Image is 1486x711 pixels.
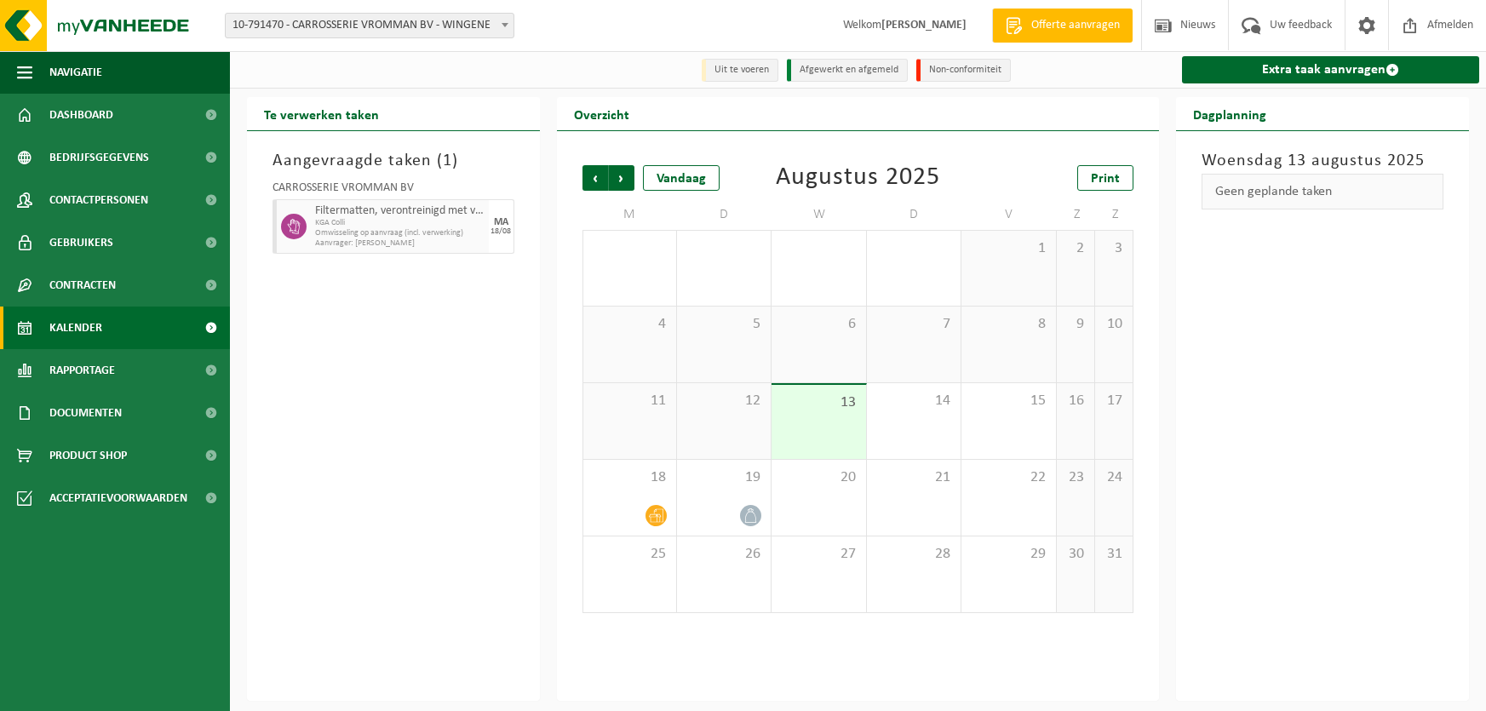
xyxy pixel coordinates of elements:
span: Aanvrager: [PERSON_NAME] [315,238,485,249]
span: 1 [443,152,452,169]
span: 24 [1104,468,1124,487]
span: Contactpersonen [49,179,148,221]
td: V [961,199,1056,230]
span: Filtermatten, verontreinigd met verf [315,204,485,218]
span: Vorige [582,165,608,191]
span: 18 [592,468,668,487]
span: Offerte aanvragen [1027,17,1124,34]
span: 10 [1104,315,1124,334]
span: 11 [592,392,668,410]
span: Acceptatievoorwaarden [49,477,187,519]
h2: Overzicht [557,97,646,130]
h3: Woensdag 13 augustus 2025 [1202,148,1443,174]
span: 30 [1065,545,1086,564]
span: Contracten [49,264,116,307]
span: 2 [1065,239,1086,258]
a: Offerte aanvragen [992,9,1133,43]
span: 14 [875,392,952,410]
span: Dashboard [49,94,113,136]
span: 28 [875,545,952,564]
span: 26 [686,545,762,564]
span: Documenten [49,392,122,434]
span: 25 [592,545,668,564]
span: 19 [686,468,762,487]
span: 23 [1065,468,1086,487]
li: Afgewerkt en afgemeld [787,59,908,82]
span: 17 [1104,392,1124,410]
td: Z [1095,199,1133,230]
span: 9 [1065,315,1086,334]
strong: [PERSON_NAME] [881,19,967,32]
span: 27 [780,545,857,564]
div: CARROSSERIE VROMMAN BV [273,182,514,199]
li: Non-conformiteit [916,59,1011,82]
span: 8 [970,315,1047,334]
span: 31 [1104,545,1124,564]
span: 16 [1065,392,1086,410]
h2: Te verwerken taken [247,97,396,130]
td: M [582,199,677,230]
span: KGA Colli [315,218,485,228]
span: Bedrijfsgegevens [49,136,149,179]
span: 20 [780,468,857,487]
td: Z [1057,199,1095,230]
span: Gebruikers [49,221,113,264]
span: Product Shop [49,434,127,477]
span: Volgende [609,165,634,191]
span: 7 [875,315,952,334]
div: MA [494,217,508,227]
span: 4 [592,315,668,334]
span: Kalender [49,307,102,349]
span: 5 [686,315,762,334]
div: Geen geplande taken [1202,174,1443,209]
h3: Aangevraagde taken ( ) [273,148,514,174]
span: 15 [970,392,1047,410]
span: 3 [1104,239,1124,258]
td: D [867,199,961,230]
td: W [772,199,866,230]
td: D [677,199,772,230]
li: Uit te voeren [702,59,778,82]
span: Omwisseling op aanvraag (incl. verwerking) [315,228,485,238]
div: Augustus 2025 [776,165,940,191]
a: Extra taak aanvragen [1182,56,1479,83]
span: Navigatie [49,51,102,94]
span: 29 [970,545,1047,564]
span: Print [1091,172,1120,186]
span: 22 [970,468,1047,487]
h2: Dagplanning [1176,97,1283,130]
span: 13 [780,393,857,412]
span: 6 [780,315,857,334]
div: 18/08 [491,227,511,236]
span: 1 [970,239,1047,258]
a: Print [1077,165,1133,191]
span: 10-791470 - CARROSSERIE VROMMAN BV - WINGENE [226,14,514,37]
div: Vandaag [643,165,720,191]
span: 12 [686,392,762,410]
span: 10-791470 - CARROSSERIE VROMMAN BV - WINGENE [225,13,514,38]
span: Rapportage [49,349,115,392]
span: 21 [875,468,952,487]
